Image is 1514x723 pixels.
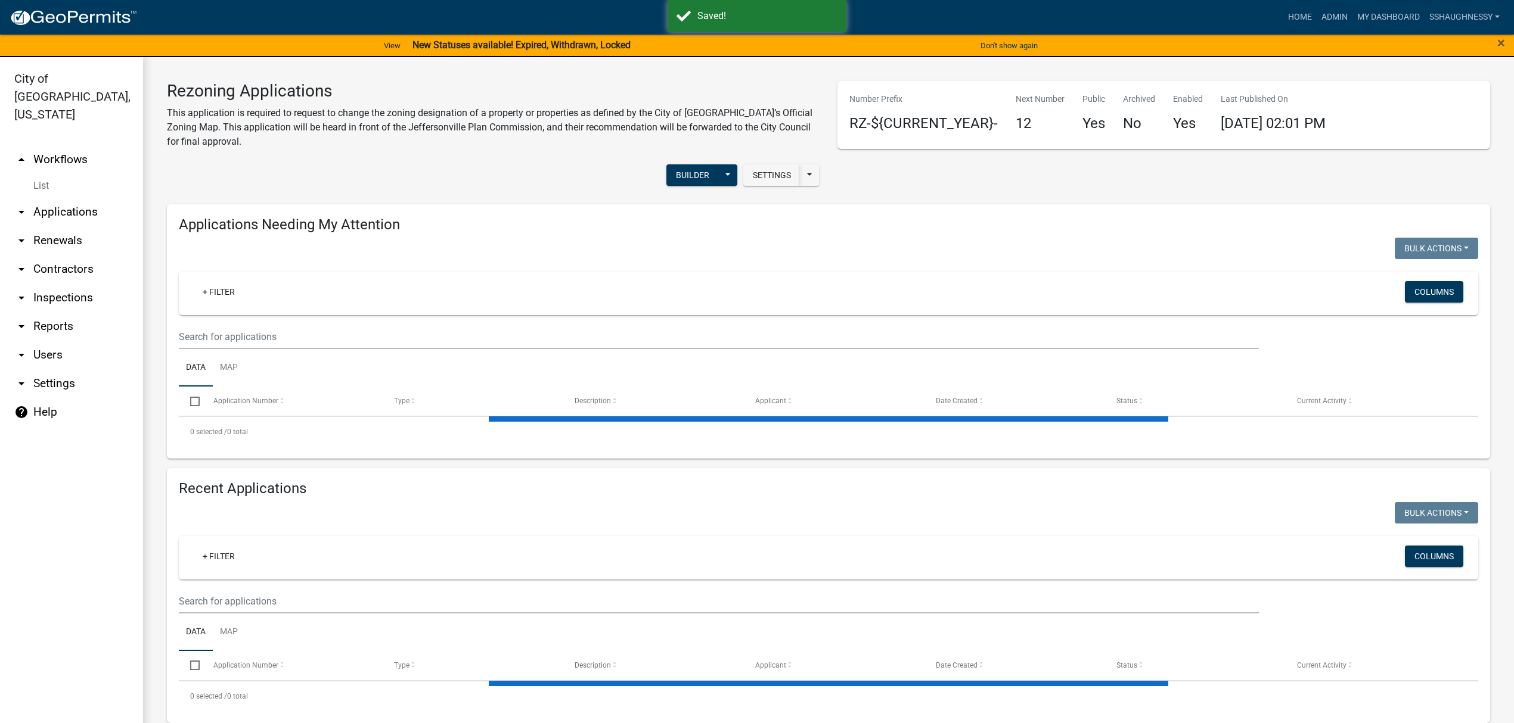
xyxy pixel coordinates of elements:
[382,651,563,680] datatable-header-cell: Type
[743,164,801,186] button: Settings
[167,81,820,101] h3: Rezoning Applications
[1297,661,1347,669] span: Current Activity
[14,319,29,334] i: arrow_drop_down
[1286,651,1466,680] datatable-header-cell: Current Activity
[1082,115,1105,132] h4: Yes
[563,387,744,415] datatable-header-cell: Description
[697,9,837,23] div: Saved!
[379,36,405,55] a: View
[1497,35,1505,51] span: ×
[213,349,245,387] a: Map
[575,397,611,405] span: Description
[1395,502,1478,523] button: Bulk Actions
[936,397,978,405] span: Date Created
[1116,661,1137,669] span: Status
[1116,397,1137,405] span: Status
[936,661,978,669] span: Date Created
[179,681,1478,711] div: 0 total
[167,106,820,149] p: This application is required to request to change the zoning designation of a property or propert...
[1317,6,1352,29] a: Admin
[1016,93,1065,105] p: Next Number
[179,613,213,652] a: Data
[1173,115,1203,132] h4: Yes
[190,692,227,700] span: 0 selected /
[1352,6,1425,29] a: My Dashboard
[1497,36,1505,50] button: Close
[412,39,631,51] strong: New Statuses available! Expired, Withdrawn, Locked
[1123,115,1155,132] h4: No
[14,262,29,276] i: arrow_drop_down
[755,661,786,669] span: Applicant
[744,387,924,415] datatable-header-cell: Applicant
[14,376,29,391] i: arrow_drop_down
[666,164,719,186] button: Builder
[179,325,1259,349] input: Search for applications
[179,417,1478,447] div: 0 total
[201,387,382,415] datatable-header-cell: Application Number
[14,233,29,248] i: arrow_drop_down
[1016,115,1065,132] h4: 12
[14,348,29,362] i: arrow_drop_down
[190,428,227,436] span: 0 selected /
[179,480,1478,497] h4: Recent Applications
[755,397,786,405] span: Applicant
[1297,397,1347,405] span: Current Activity
[179,216,1478,233] h4: Applications Needing My Attention
[924,651,1105,680] datatable-header-cell: Date Created
[394,661,409,669] span: Type
[1283,6,1317,29] a: Home
[1123,93,1155,105] p: Archived
[213,613,245,652] a: Map
[849,115,998,132] h4: RZ-${CURRENT_YEAR}-
[201,651,382,680] datatable-header-cell: Application Number
[924,387,1105,415] datatable-header-cell: Date Created
[1173,93,1203,105] p: Enabled
[976,36,1043,55] button: Don't show again
[14,152,29,167] i: arrow_drop_up
[1395,238,1478,259] button: Bulk Actions
[179,349,213,387] a: Data
[1405,281,1463,303] button: Columns
[563,651,744,680] datatable-header-cell: Description
[1425,6,1504,29] a: sshaughnessy
[1105,651,1286,680] datatable-header-cell: Status
[14,405,29,419] i: help
[179,651,201,680] datatable-header-cell: Select
[394,397,409,405] span: Type
[179,589,1259,613] input: Search for applications
[575,661,611,669] span: Description
[1286,387,1466,415] datatable-header-cell: Current Activity
[179,387,201,415] datatable-header-cell: Select
[1221,115,1326,132] span: [DATE] 02:01 PM
[744,651,924,680] datatable-header-cell: Applicant
[382,387,563,415] datatable-header-cell: Type
[213,397,278,405] span: Application Number
[1405,546,1463,567] button: Columns
[849,93,998,105] p: Number Prefix
[1082,93,1105,105] p: Public
[193,546,244,567] a: + Filter
[1105,387,1286,415] datatable-header-cell: Status
[14,205,29,219] i: arrow_drop_down
[14,291,29,305] i: arrow_drop_down
[1221,93,1326,105] p: Last Published On
[193,281,244,303] a: + Filter
[213,661,278,669] span: Application Number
